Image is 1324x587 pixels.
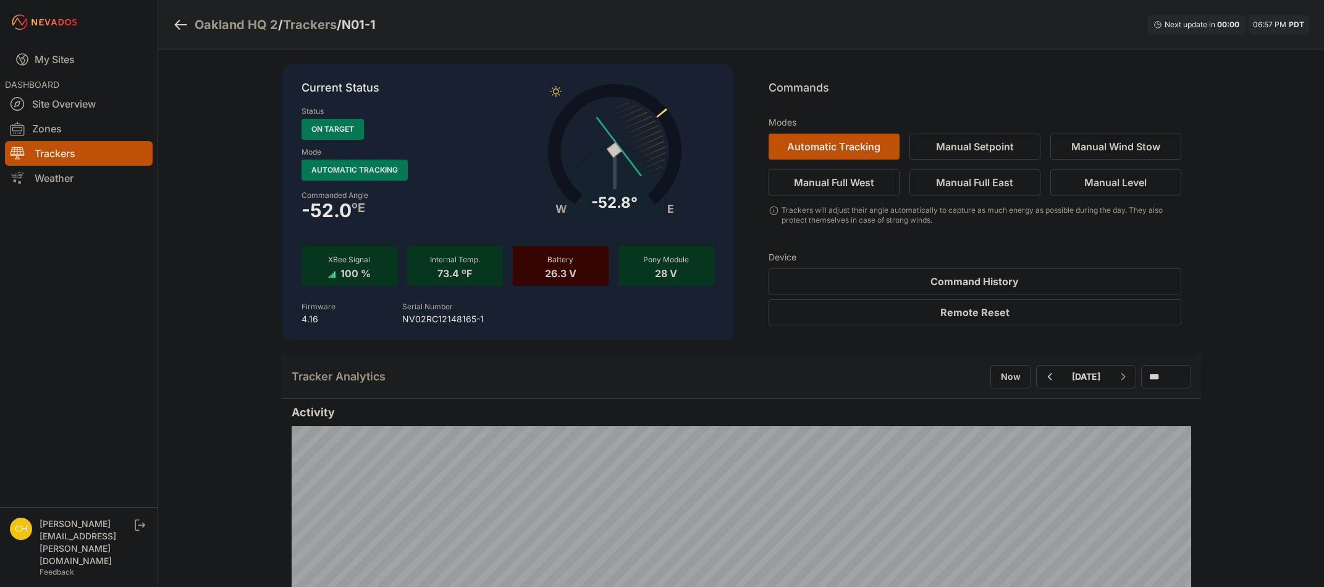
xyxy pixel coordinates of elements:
[430,255,480,264] span: Internal Temp.
[301,302,335,311] label: Firmware
[301,191,500,200] label: Commanded Angle
[10,518,32,540] img: chris.young@nevados.solar
[301,313,335,325] p: 4.16
[301,106,324,116] label: Status
[292,368,386,385] h2: Tracker Analytics
[769,79,1181,106] p: Commands
[5,141,153,166] a: Trackers
[1165,20,1215,29] span: Next update in
[40,518,132,567] div: [PERSON_NAME][EMAIL_ADDRESS][PERSON_NAME][DOMAIN_NAME]
[1217,20,1239,30] div: 00 : 00
[292,404,1191,421] h2: Activity
[591,193,638,213] div: -52.8°
[909,169,1040,195] button: Manual Full East
[5,45,153,74] a: My Sites
[5,92,153,116] a: Site Overview
[1062,366,1110,388] button: [DATE]
[173,9,376,41] nav: Breadcrumb
[301,160,408,181] span: Automatic Tracking
[769,116,796,129] h3: Modes
[545,265,576,280] span: 26.3 V
[402,313,484,325] p: NV02RC12148165-1
[437,265,472,280] span: 73.4 ºF
[340,265,371,280] span: 100 %
[1289,20,1304,29] span: PDT
[283,16,337,33] a: Trackers
[1050,169,1181,195] button: Manual Level
[278,16,283,33] span: /
[769,251,1181,264] h3: Device
[769,169,900,195] button: Manual Full West
[769,268,1181,294] button: Command History
[40,567,74,576] a: Feedback
[328,255,370,264] span: XBee Signal
[5,79,59,90] span: DASHBOARD
[5,166,153,191] a: Weather
[342,16,376,33] h3: N01-1
[352,203,365,213] span: º E
[547,255,573,264] span: Battery
[301,147,321,157] label: Mode
[1050,134,1181,160] button: Manual Wind Stow
[1253,20,1286,29] span: 06:57 PM
[402,302,453,311] label: Serial Number
[990,365,1031,388] button: Now
[10,12,79,32] img: Nevados
[5,116,153,141] a: Zones
[655,265,677,280] span: 28 V
[337,16,342,33] span: /
[301,203,352,218] span: -52.0
[909,134,1040,160] button: Manual Setpoint
[769,134,900,160] button: Automatic Tracking
[782,205,1181,225] div: Trackers will adjust their angle automatically to capture as much energy as possible during the d...
[301,79,714,106] p: Current Status
[301,119,364,140] span: On Target
[643,255,689,264] span: Pony Module
[769,299,1181,325] button: Remote Reset
[195,16,278,33] a: Oakland HQ 2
